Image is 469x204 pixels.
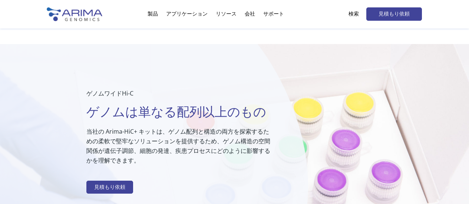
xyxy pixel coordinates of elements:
[86,89,133,97] font: ゲノムワイドHi-C
[86,127,270,164] font: 当社の Arima-HiC+ キットは、ゲノム配列と構造の両方を探索するための柔軟で堅牢なソリューションを提供するため、ゲノム構造の空間関係が遺伝子調節、細胞の発達、疾患プロセスにどのように影響...
[86,181,133,194] a: 見積もり依頼
[349,11,359,17] font: 検索
[47,7,102,21] img: 有馬ゲノミクスのロゴ
[86,105,266,120] font: ゲノムは単なる配列以上のもの
[366,7,422,21] a: 見積もり依頼
[379,11,410,17] font: 見積もり依頼
[94,184,125,190] font: 見積もり依頼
